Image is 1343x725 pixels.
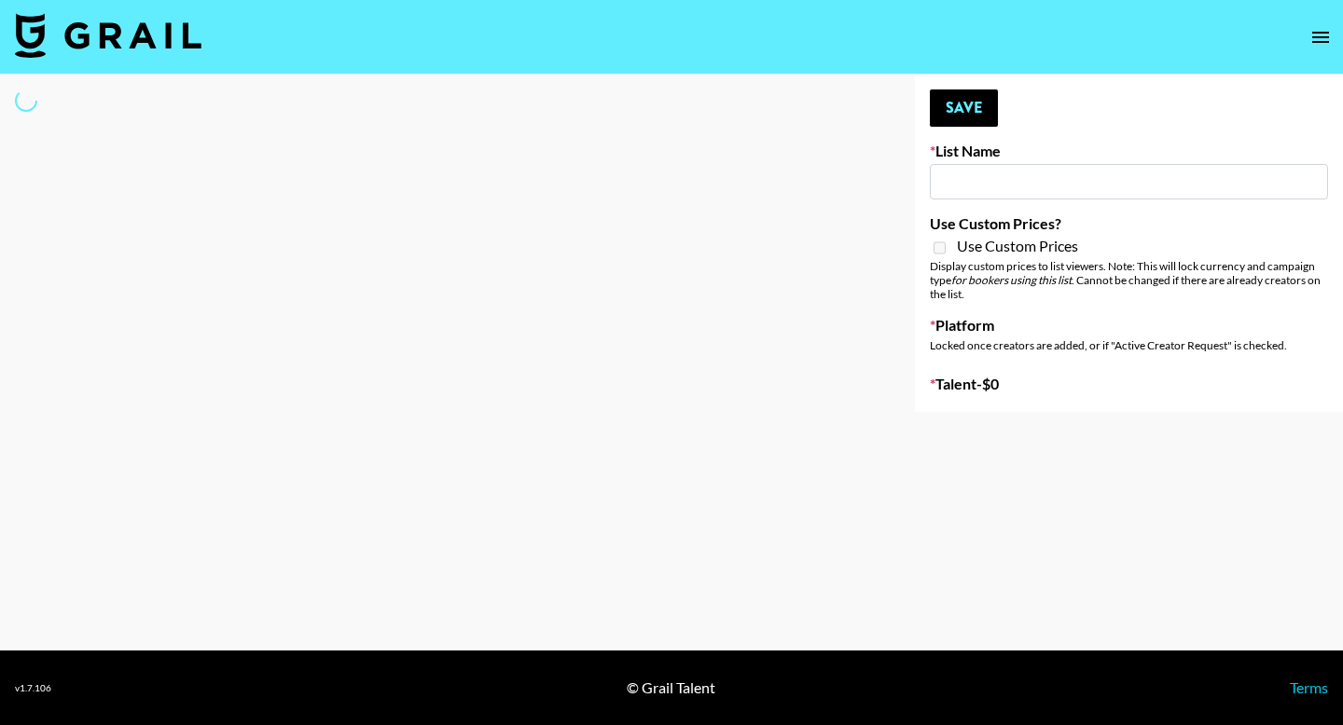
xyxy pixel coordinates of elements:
div: v 1.7.106 [15,682,51,694]
label: Platform [930,316,1328,335]
em: for bookers using this list [951,273,1072,287]
button: open drawer [1302,19,1339,56]
label: Talent - $ 0 [930,375,1328,393]
button: Save [930,89,998,127]
label: List Name [930,142,1328,160]
a: Terms [1290,678,1328,696]
div: © Grail Talent [627,678,715,697]
img: Grail Talent [15,13,201,58]
div: Display custom prices to list viewers. Note: This will lock currency and campaign type . Cannot b... [930,259,1328,301]
label: Use Custom Prices? [930,214,1328,233]
span: Use Custom Prices [957,237,1078,255]
div: Locked once creators are added, or if "Active Creator Request" is checked. [930,338,1328,352]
